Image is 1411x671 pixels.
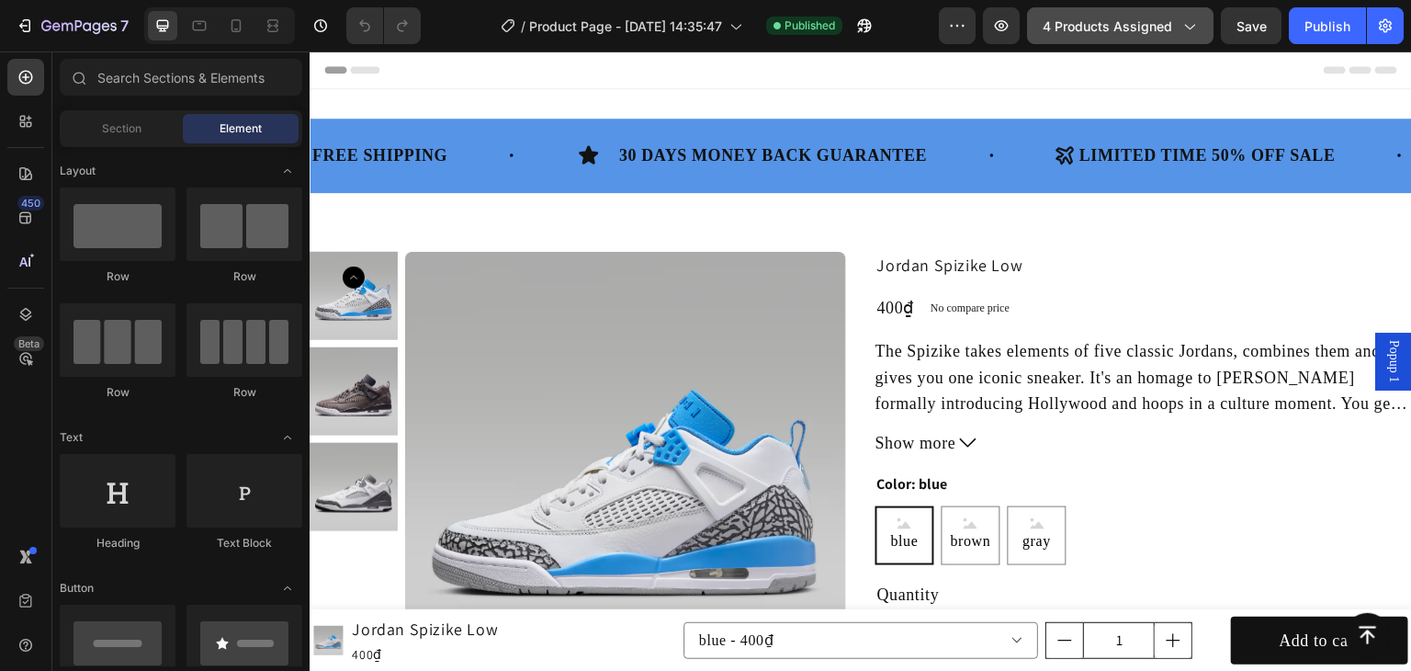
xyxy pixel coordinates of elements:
span: brown [638,478,685,502]
button: 7 [7,7,137,44]
p: No compare price [621,251,700,262]
div: Row [186,384,302,401]
span: Toggle open [273,423,302,452]
span: Layout [60,163,96,179]
span: Published [785,17,835,34]
span: gray [710,478,746,502]
button: Publish [1289,7,1366,44]
div: Undo/Redo [346,7,421,44]
span: Section [102,120,141,137]
div: Row [186,268,302,285]
span: Button [60,580,94,597]
div: LIMITED TIME 50% OFF SALE [768,89,1028,119]
div: Quantity [566,529,1102,559]
span: Show more [566,379,647,405]
span: blue [578,478,613,502]
p: The Spizike takes elements of five classic Jordans, combines them and gives you one iconic sneake... [566,290,1100,415]
button: 4 products assigned [1027,7,1213,44]
div: Row [60,384,175,401]
div: Publish [1304,17,1350,36]
span: Text [60,429,83,446]
span: Save [1236,18,1267,34]
span: Element [220,120,262,137]
span: Toggle open [273,574,302,603]
legend: Color: blue [566,420,640,446]
button: Show more [566,379,1102,405]
div: Heading [60,535,175,552]
div: Row [60,268,175,285]
span: Toggle open [273,156,302,186]
h2: Jordan Spizike Low [566,200,1102,227]
span: Product Page - [DATE] 14:35:47 [529,17,722,36]
div: Beta [14,336,44,351]
button: Carousel Back Arrow [33,215,55,237]
iframe: Design area [310,51,1411,671]
div: 30 DAYS MONEY BACK GUARANTEE [308,89,620,119]
input: Search Sections & Elements [60,59,302,96]
span: Popup 1 [1075,289,1093,331]
div: 450 [17,196,44,210]
div: Text Block [186,535,302,552]
p: 7 [120,15,129,37]
span: 4 products assigned [1043,17,1172,36]
div: 400₫ [566,242,606,272]
button: Save [1221,7,1281,44]
span: / [521,17,525,36]
div: FREE SHIPPING [1,89,140,119]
